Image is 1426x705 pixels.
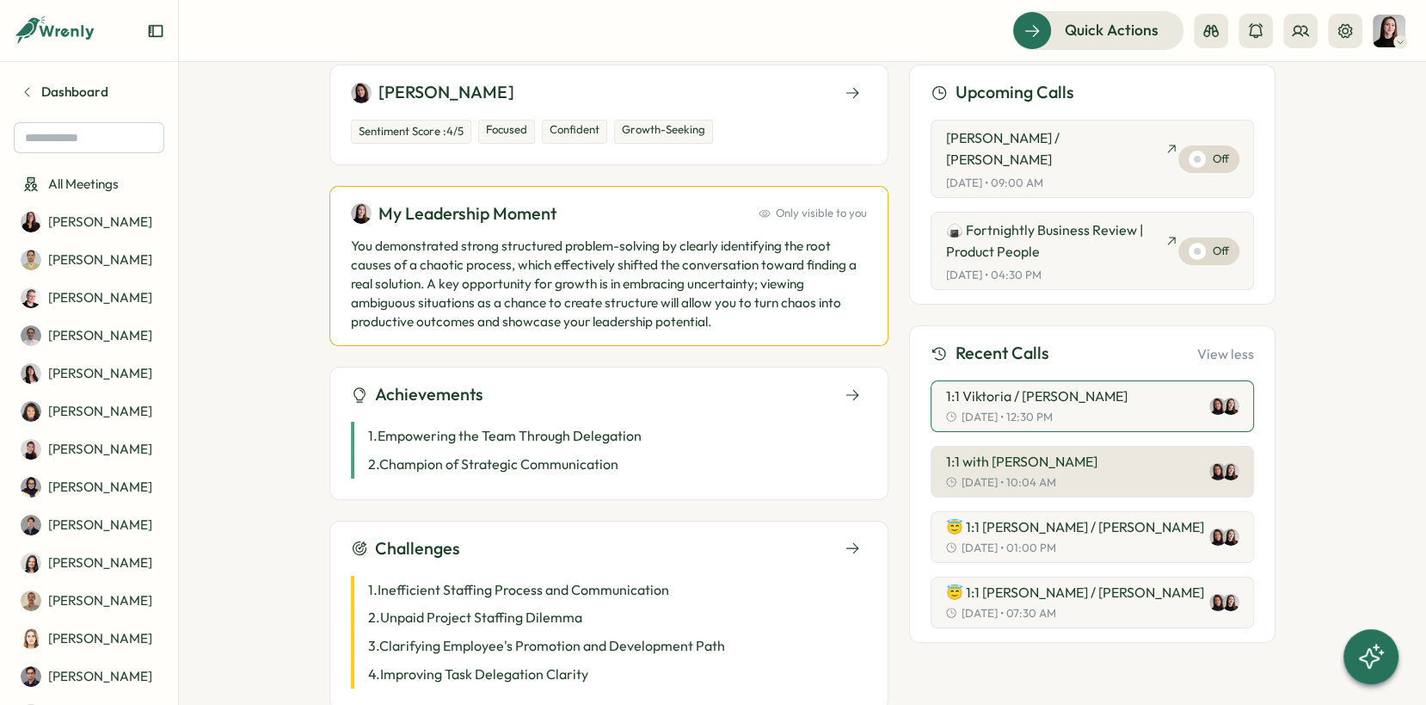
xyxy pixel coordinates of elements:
[48,516,152,535] p: [PERSON_NAME]
[961,541,1055,556] p: [DATE] • 01:00 PM
[351,237,867,331] p: You demonstrated strong structured problem-solving by clearly identifying the root causes of a ch...
[1209,529,1226,546] img: Viktoria Korzhova
[1178,238,1239,265] button: Off
[14,622,164,656] a: Friederike Giese[PERSON_NAME]
[14,205,164,239] a: Adriana Fosca[PERSON_NAME]
[14,659,164,694] a: Furqan Tariq[PERSON_NAME]
[368,607,582,628] p: 2 . Unpaid Project Staffing Dilemma
[368,579,669,601] p: 1 . Inefficient Staffing Process and Communication
[21,477,41,498] img: Batool Fatima
[351,203,372,224] img: Elena Ladushyna
[961,475,1055,491] p: [DATE] • 10:04 AM
[351,83,372,103] img: Viktoria Korzhova
[14,584,164,618] a: Francisco Afonso[PERSON_NAME]
[14,394,164,429] a: Angelina Costa[PERSON_NAME]
[1222,463,1239,480] img: Elena Ladushyna
[945,220,1159,263] p: 🍙 Fortnightly Business Review | Product People
[48,250,152,269] p: [PERSON_NAME]
[21,325,41,346] img: Amna Khattak
[351,120,471,144] div: Sentiment Score : 4 /5
[614,120,713,144] div: Growth-Seeking
[945,127,1159,170] p: [PERSON_NAME] / [PERSON_NAME]
[931,577,1254,628] button: 😇 1:1 [PERSON_NAME] / [PERSON_NAME][DATE] • 07:30 AMViktoria KorzhovaElena Ladushyna
[48,364,152,383] p: [PERSON_NAME]
[14,167,164,201] a: All Meetings
[21,553,41,573] img: Elisabetta ​Casagrande
[41,83,108,102] span: Dashboard
[1209,594,1226,611] img: Viktoria Korzhova
[21,666,41,687] img: Furqan Tariq
[375,381,483,408] h3: Achievements
[1197,346,1254,362] button: View less
[14,356,164,391] a: Andrea Lopez[PERSON_NAME]
[1178,145,1239,173] button: Off
[48,213,152,232] p: [PERSON_NAME]
[48,629,152,648] p: [PERSON_NAME]
[14,318,164,353] a: Amna Khattak[PERSON_NAME]
[961,410,1052,425] p: [DATE] • 12:30 PM
[1065,19,1159,41] span: Quick Actions
[931,380,1254,432] button: 1:1 Viktoria / [PERSON_NAME][DATE] • 12:30 PMViktoria KorzhovaElena Ladushyna
[478,120,535,144] div: Focused
[378,201,556,227] h3: My Leadership Moment
[21,515,41,535] img: Dionisio Arredondo
[945,584,1203,600] p: 😇 1:1 [PERSON_NAME] / [PERSON_NAME]
[955,79,1073,106] h3: Upcoming Calls
[48,440,152,459] p: [PERSON_NAME]
[1222,594,1239,611] img: Elena Ladushyna
[945,268,1041,283] p: [DATE] • 04:30 PM
[147,22,164,40] button: Expand sidebar
[1209,463,1226,480] img: Viktoria Korzhova
[378,79,514,106] h3: [PERSON_NAME]
[21,401,41,422] img: Angelina Costa
[14,76,164,108] a: Dashboard
[48,553,152,572] p: [PERSON_NAME]
[14,432,164,467] a: Axi Molnar[PERSON_NAME]
[776,206,867,221] span: Only visible to you
[945,519,1203,535] p: 😇 1:1 [PERSON_NAME] / [PERSON_NAME]
[1213,152,1229,165] span: Off
[48,667,152,686] p: [PERSON_NAME]
[48,478,152,497] p: [PERSON_NAME]
[931,511,1254,563] button: 😇 1:1 [PERSON_NAME] / [PERSON_NAME][DATE] • 01:00 PMViktoria KorzhovaElena Ladushyna
[945,176,1042,191] p: [DATE] • 09:00 AM
[14,508,164,542] a: Dionisio Arredondo[PERSON_NAME]
[21,250,41,270] img: Ahmet Karakus
[21,363,41,384] img: Andrea Lopez
[1209,398,1226,415] img: Viktoria Korzhova
[1222,398,1239,415] img: Elena Ladushyna
[21,591,41,611] img: Francisco Afonso
[21,628,41,649] img: Friederike Giese
[14,281,164,315] a: Almudena Bernardos[PERSON_NAME]
[542,120,607,144] div: Confident
[1012,11,1183,49] button: Quick Actions
[368,454,618,475] p: 2 . Champion of Strategic Communication
[21,439,41,460] img: Axi Molnar
[955,340,1048,367] h3: Recent Calls
[368,635,725,657] p: 3 . Clarifying Employee's Promotion and Development Path
[48,288,152,307] p: [PERSON_NAME]
[1213,244,1229,257] span: Off
[48,326,152,345] p: [PERSON_NAME]
[945,220,1178,263] a: 🍙 Fortnightly Business Review | Product People
[945,127,1178,170] a: [PERSON_NAME] / [PERSON_NAME]
[945,388,1127,404] p: 1:1 Viktoria / [PERSON_NAME]
[48,591,152,610] p: [PERSON_NAME]
[21,288,41,308] img: Almudena Bernardos
[945,454,1097,469] p: 1:1 with [PERSON_NAME]
[21,212,41,232] img: Adriana Fosca
[14,470,164,504] a: Batool Fatima[PERSON_NAME]
[1373,15,1405,47] img: Elena Ladushyna
[368,664,588,685] p: 4 . Improving Task Delegation Clarity
[1222,529,1239,546] img: Elena Ladushyna
[14,546,164,580] a: Elisabetta ​Casagrande[PERSON_NAME]
[931,446,1254,498] button: 1:1 with [PERSON_NAME][DATE] • 10:04 AMViktoria KorzhovaElena Ladushyna
[14,243,164,277] a: Ahmet Karakus[PERSON_NAME]
[961,606,1055,622] p: [DATE] • 07:30 AM
[375,535,460,562] h3: Challenges
[48,175,119,194] span: All Meetings
[48,402,152,421] p: [PERSON_NAME]
[368,425,642,447] p: 1 . Empowering the Team Through Delegation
